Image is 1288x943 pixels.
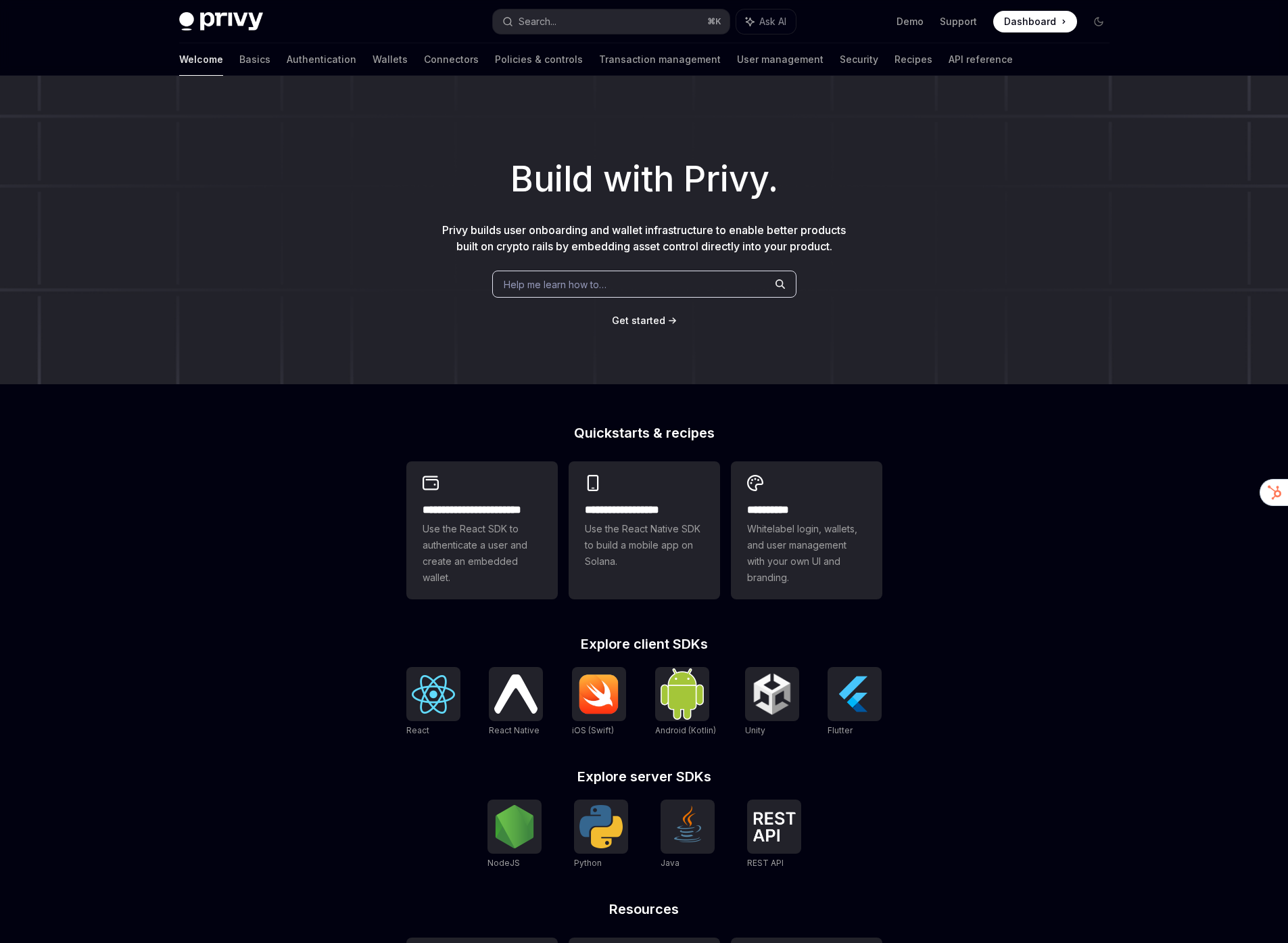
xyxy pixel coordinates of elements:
a: Security [840,43,878,76]
span: Unity [745,725,765,735]
h2: Explore server SDKs [406,770,882,783]
a: Policies & controls [495,43,583,76]
a: **** *****Whitelabel login, wallets, and user management with your own UI and branding. [731,461,882,599]
h2: Quickstarts & recipes [406,426,882,440]
img: Android (Kotlin) [661,668,704,719]
a: React NativeReact Native [489,667,543,737]
a: REST APIREST API [747,800,801,870]
span: iOS (Swift) [572,725,614,735]
img: React Native [494,674,538,713]
span: REST API [747,858,784,868]
a: Basics [239,43,270,76]
span: Use the React Native SDK to build a mobile app on Solana. [585,521,704,570]
button: Ask AI [736,9,796,34]
a: UnityUnity [745,667,799,737]
span: Get started [612,315,665,326]
span: Help me learn how to… [504,277,606,292]
span: Privy builds user onboarding and wallet infrastructure to enable better products built on crypto ... [442,223,846,253]
a: Authentication [287,43,356,76]
h2: Resources [406,902,882,916]
a: Recipes [895,43,932,76]
button: Search...⌘K [493,9,730,34]
div: Search... [519,14,556,30]
a: NodeJSNodeJS [487,800,542,870]
img: iOS (Swift) [577,674,621,714]
span: NodeJS [487,858,520,868]
span: Flutter [828,725,853,735]
a: FlutterFlutter [828,667,882,737]
button: Toggle dark mode [1088,11,1110,32]
img: dark logo [179,12,263,31]
a: Transaction management [599,43,721,76]
a: Wallets [373,43,408,76]
a: User management [737,43,824,76]
a: Support [940,15,977,28]
span: Java [661,858,679,868]
img: REST API [753,812,796,842]
h1: Build with Privy. [22,153,1266,206]
span: Python [574,858,602,868]
span: Dashboard [1004,15,1056,28]
a: ReactReact [406,667,460,737]
a: **** **** **** ***Use the React Native SDK to build a mobile app on Solana. [569,461,720,599]
a: API reference [949,43,1013,76]
span: React Native [489,725,540,735]
a: JavaJava [661,800,715,870]
a: PythonPython [574,800,628,870]
a: Demo [897,15,924,28]
a: Dashboard [993,11,1077,32]
span: Use the React SDK to authenticate a user and create an embedded wallet. [423,521,542,586]
span: Ask AI [759,15,786,28]
img: Flutter [833,672,876,716]
span: ⌘ K [707,16,721,27]
img: React [412,675,455,714]
a: Android (Kotlin)Android (Kotlin) [655,667,716,737]
a: Connectors [424,43,479,76]
h2: Explore client SDKs [406,637,882,651]
a: iOS (Swift)iOS (Swift) [572,667,626,737]
img: NodeJS [493,805,536,848]
span: Whitelabel login, wallets, and user management with your own UI and branding. [747,521,866,586]
span: Android (Kotlin) [655,725,716,735]
img: Python [579,805,623,848]
img: Unity [750,672,794,716]
a: Welcome [179,43,223,76]
img: Java [666,805,709,848]
span: React [406,725,429,735]
a: Get started [612,314,665,327]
